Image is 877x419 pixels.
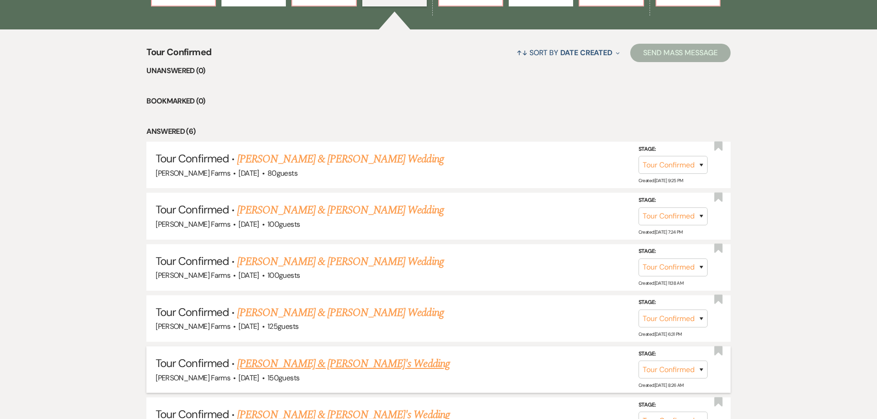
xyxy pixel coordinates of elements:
span: 100 guests [267,270,300,280]
label: Stage: [639,400,708,410]
label: Stage: [639,195,708,206]
a: [PERSON_NAME] & [PERSON_NAME] Wedding [237,304,443,321]
span: 125 guests [267,321,298,331]
span: [PERSON_NAME] Farms [156,219,230,229]
span: Tour Confirmed [156,151,229,166]
a: [PERSON_NAME] & [PERSON_NAME] Wedding [237,202,443,218]
li: Unanswered (0) [146,65,731,77]
button: Sort By Date Created [513,40,623,65]
span: ↑↓ [517,48,528,57]
label: Stage: [639,144,708,155]
li: Bookmarked (0) [146,95,731,107]
span: [DATE] [238,219,259,229]
span: [DATE] [238,168,259,178]
span: Tour Confirmed [146,45,211,65]
a: [PERSON_NAME] & [PERSON_NAME] Wedding [237,253,443,270]
span: Created: [DATE] 8:26 AM [639,382,684,388]
span: Created: [DATE] 9:25 PM [639,178,683,184]
span: 80 guests [267,168,297,178]
label: Stage: [639,247,708,257]
span: 150 guests [267,373,299,383]
span: [PERSON_NAME] Farms [156,373,230,383]
span: [DATE] [238,270,259,280]
span: Created: [DATE] 6:31 PM [639,331,682,337]
span: Created: [DATE] 7:24 PM [639,229,683,235]
span: Tour Confirmed [156,202,229,217]
span: Date Created [560,48,612,57]
button: Send Mass Message [630,44,731,62]
a: [PERSON_NAME] & [PERSON_NAME]'s Wedding [237,356,450,372]
span: [PERSON_NAME] Farms [156,321,230,331]
label: Stage: [639,349,708,359]
span: [DATE] [238,321,259,331]
span: 100 guests [267,219,300,229]
a: [PERSON_NAME] & [PERSON_NAME] Wedding [237,151,443,167]
span: [DATE] [238,373,259,383]
span: [PERSON_NAME] Farms [156,270,230,280]
span: Tour Confirmed [156,356,229,370]
li: Answered (6) [146,126,731,138]
span: Tour Confirmed [156,254,229,268]
span: Created: [DATE] 11:38 AM [639,280,683,286]
span: [PERSON_NAME] Farms [156,168,230,178]
label: Stage: [639,298,708,308]
span: Tour Confirmed [156,305,229,319]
